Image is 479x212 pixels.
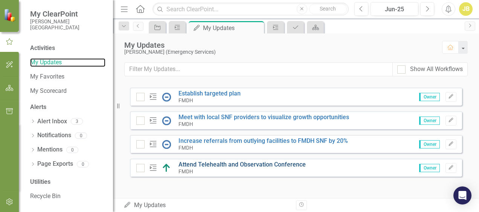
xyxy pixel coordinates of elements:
button: Search [309,4,347,14]
small: FMDH [178,121,193,127]
input: Filter My Updates... [124,62,393,76]
span: Owner [419,164,440,172]
div: My Updates [124,201,290,210]
span: My ClearPoint [30,9,105,18]
a: Attend Telehealth and Observation Conference [178,161,306,168]
div: Alerts [30,103,105,112]
button: JB [459,2,473,16]
div: 0 [77,161,89,167]
div: Jun-25 [373,5,416,14]
a: Recycle Bin [30,192,105,201]
a: Increase referrals from outlying facilities to FMDH SNF by 20% [178,137,348,144]
a: Page Exports [37,160,73,168]
div: Activities [30,44,105,53]
a: Establish targeted plan [178,90,241,97]
div: Show All Workflows [410,65,463,74]
a: Mentions [37,145,63,154]
button: Jun-25 [371,2,418,16]
span: Owner [419,93,440,101]
div: [PERSON_NAME] (Emergency Services) [124,49,435,55]
div: 3 [71,118,83,125]
img: No Information [162,140,171,149]
div: 0 [75,132,87,139]
small: [PERSON_NAME][GEOGRAPHIC_DATA] [30,18,105,31]
div: Utilities [30,178,105,186]
a: Alert Inbox [37,117,67,126]
a: My Scorecard [30,87,105,95]
a: My Updates [30,58,105,67]
input: Search ClearPoint... [153,3,349,16]
small: FMDH [178,145,193,151]
img: No Information [162,116,171,125]
div: 0 [66,147,78,153]
a: Meet with local SNF providers to visualize growth opportunities [178,114,349,121]
span: Owner [419,117,440,125]
img: Above Target [162,164,171,173]
small: FMDH [178,97,193,103]
span: Search [320,6,336,12]
a: My Favorites [30,73,105,81]
img: No Information [162,92,171,101]
span: Owner [419,140,440,148]
div: Open Intercom Messenger [453,186,471,204]
img: ClearPoint Strategy [4,9,17,22]
small: FMDH [178,168,193,174]
a: Notifications [37,131,71,140]
div: My Updates [124,41,435,49]
div: My Updates [203,23,262,33]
